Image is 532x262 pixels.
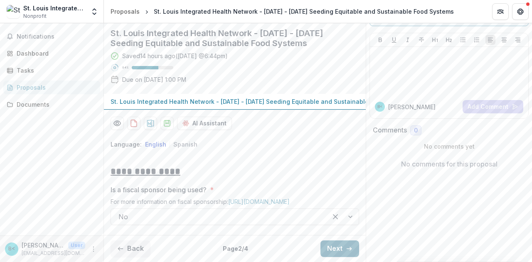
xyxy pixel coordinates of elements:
button: Heading 2 [444,35,454,45]
button: Partners [492,3,509,20]
div: Proposals [17,83,94,92]
span: Notifications [17,33,97,40]
a: Tasks [3,64,100,77]
p: User [68,242,85,249]
button: Underline [389,35,399,45]
button: Notifications [3,30,100,43]
button: download-proposal [127,117,140,130]
button: download-proposal [160,117,174,130]
button: Spanish [173,141,197,148]
p: Language: [111,140,142,149]
a: Documents [3,98,100,111]
p: St. Louis Integrated Health Network - [DATE] - [DATE] Seeding Equitable and Sustainable Food Systems [111,97,411,106]
button: Align Right [513,35,523,45]
div: Clear selected options [329,210,342,223]
div: Proposals [111,7,140,16]
button: Align Center [499,35,509,45]
button: Bold [375,35,385,45]
button: Get Help [512,3,529,20]
a: Dashboard [3,47,100,60]
div: Tasks [17,66,94,75]
span: 0 [414,127,418,134]
nav: breadcrumb [107,5,457,17]
div: Documents [17,100,94,109]
a: [URL][DOMAIN_NAME] [228,198,290,205]
p: [EMAIL_ADDRESS][DOMAIN_NAME] [22,250,85,257]
img: St. Louis Integrated Health Network [7,5,20,18]
div: Saved 14 hours ago ( [DATE] @ 6:44pm ) [122,51,228,60]
a: Proposals [3,81,100,94]
span: Nonprofit [23,12,47,20]
button: Open entity switcher [89,3,100,20]
button: AI Assistant [177,117,232,130]
button: Strike [416,35,426,45]
div: For more information on fiscal sponsorship: [111,198,359,208]
p: [PERSON_NAME] [388,103,436,111]
button: Preview 93c3adff-ed28-46ec-ab12-d8e777d65492-0.pdf [111,117,124,130]
button: Ordered List [472,35,482,45]
div: Brittany Jones <bjones@stlouisihn.org> [8,246,15,252]
div: Brittany Jones <bjones@stlouisihn.org> [377,105,383,109]
p: No comments yet [373,142,525,151]
button: Add Comment [463,100,523,113]
h2: St. Louis Integrated Health Network - [DATE] - [DATE] Seeding Equitable and Sustainable Food Systems [111,28,346,48]
button: Back [111,240,150,257]
div: Dashboard [17,49,94,58]
button: Align Left [485,35,495,45]
h2: Comments [373,126,407,134]
button: Heading 1 [430,35,440,45]
p: 64 % [122,65,128,71]
div: St. Louis Integrated Health Network - [DATE] - [DATE] Seeding Equitable and Sustainable Food Systems [154,7,454,16]
p: Is a fiscal sponsor being used? [111,185,207,195]
a: Proposals [107,5,143,17]
p: No comments for this proposal [401,159,498,169]
button: Next [320,240,359,257]
button: English [145,141,166,148]
button: Bullet List [458,35,468,45]
div: St. Louis Integrated Health Network [23,4,85,12]
p: [PERSON_NAME] <[EMAIL_ADDRESS][DOMAIN_NAME]> [22,241,65,250]
button: More [89,244,99,254]
button: download-proposal [144,117,157,130]
p: Page 2 / 4 [223,244,248,253]
button: Italicize [403,35,413,45]
p: Due on [DATE] 1:00 PM [122,75,186,84]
